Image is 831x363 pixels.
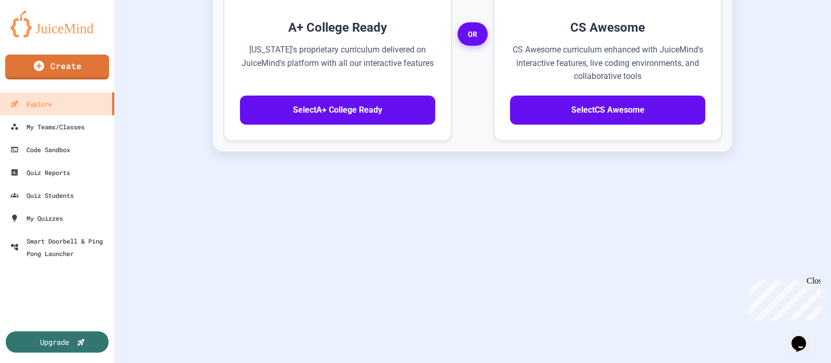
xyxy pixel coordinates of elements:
h3: CS Awesome [510,18,705,37]
div: Code Sandbox [10,143,70,156]
div: My Quizzes [10,212,63,224]
p: CS Awesome curriculum enhanced with JuiceMind's interactive features, live coding environments, a... [510,43,705,83]
div: Quiz Reports [10,166,70,179]
div: My Teams/Classes [10,120,85,133]
button: SelectA+ College Ready [240,96,435,125]
div: Upgrade [40,337,69,347]
div: Quiz Students [10,189,74,201]
div: Explore [10,98,52,110]
iframe: chat widget [745,276,821,320]
div: Smart Doorbell & Ping Pong Launcher [10,235,110,260]
span: OR [458,22,488,46]
h3: A+ College Ready [240,18,435,37]
img: logo-orange.svg [10,10,104,37]
p: [US_STATE]'s proprietary curriculum delivered on JuiceMind's platform with all our interactive fe... [240,43,435,83]
div: Chat with us now!Close [4,4,72,66]
button: SelectCS Awesome [510,96,705,125]
iframe: chat widget [787,321,821,353]
a: Create [5,55,109,79]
